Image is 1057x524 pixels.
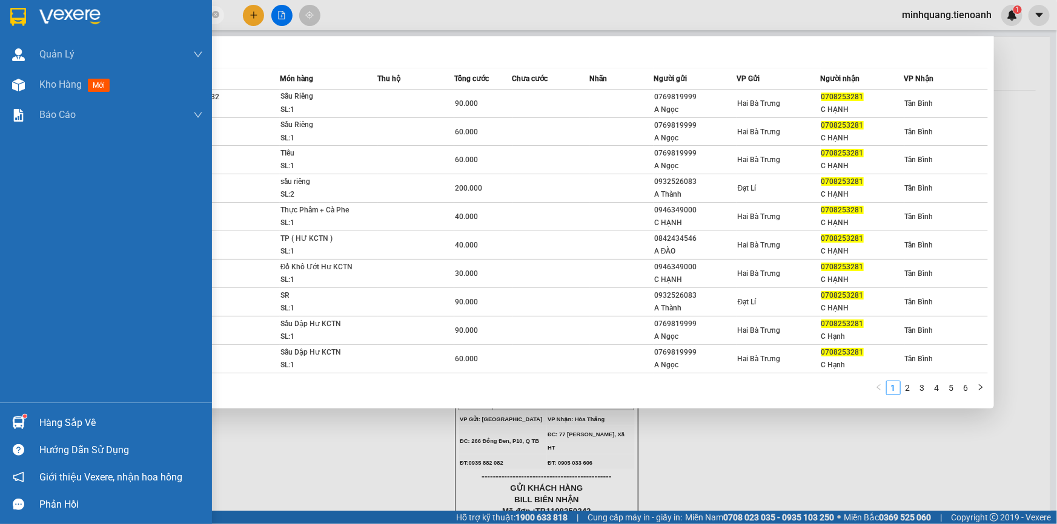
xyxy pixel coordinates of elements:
div: 0932526083 [654,175,737,188]
div: A Thành [654,188,737,201]
span: VP Gửi [737,74,760,83]
span: Hai Bà Trưng [738,128,781,136]
div: C HẠNH [821,132,904,145]
div: A Ngọc [654,160,737,172]
span: Đạt Lí [738,298,757,306]
div: SL: 1 [280,245,371,258]
div: SL: 1 [280,217,371,230]
span: mới [88,79,110,92]
span: ĐT:0935 882 082 [5,68,48,74]
li: 1 [886,381,901,395]
span: Hai Bà Trưng [738,99,781,108]
span: Báo cáo [39,107,76,122]
span: 0708253281 [821,121,864,129]
div: 0946349000 [654,261,737,273]
span: 0708253281 [821,319,864,328]
span: Giới thiệu Vexere, nhận hoa hồng [39,470,182,485]
li: Previous Page [872,381,886,395]
span: Quản Lý [39,47,75,62]
img: warehouse-icon [12,48,25,61]
div: Sầu Dập Hư KCTN [280,346,371,359]
div: 0769819999 [654,91,737,103]
span: 0708253281 [821,291,864,300]
div: TP ( HƯ KCTN ) [280,232,371,246]
span: Tân Bình [905,128,933,136]
span: ĐC: 266 Đồng Đen, P10, Q TB [5,57,84,63]
div: C HẠNH [654,217,737,229]
div: Sầu Riêng [280,90,371,103]
span: Hai Bà Trưng [738,156,781,164]
span: 0708253281 [821,348,864,356]
span: down [193,110,203,120]
div: A ĐÀO [654,245,737,258]
span: Kho hàng [39,79,82,90]
div: A Ngọc [654,132,737,145]
strong: NHẬN HÀNG NHANH - GIAO TỐC HÀNH [47,20,168,28]
span: ---------------------------------------------- [26,79,156,88]
button: left [872,381,886,395]
span: GỬI KHÁCH HÀNG [55,90,127,99]
span: down [193,50,203,59]
span: ĐT: 0905 033 606 [92,68,137,74]
span: Tân Bình [905,184,933,192]
span: Chưa cước [512,74,548,83]
span: Hai Bà Trưng [738,241,781,249]
span: Tân Bình [905,326,933,335]
span: Tân Bình [905,355,933,363]
span: Tân Bình [905,156,933,164]
div: A Thành [654,302,737,315]
span: Tân Bình [905,298,933,306]
div: C HẠNH [654,273,737,286]
div: Sầu Riêng [280,119,371,132]
span: Hai Bà Trưng [738,212,781,221]
span: left [875,384,883,391]
span: close-circle [212,10,219,21]
span: Tổng cước [454,74,489,83]
img: logo [5,8,35,38]
div: 0769819999 [654,346,737,359]
span: CTY TNHH DLVT TIẾN OANH [45,7,170,18]
span: Tân Bình [905,99,933,108]
div: SL: 1 [280,273,371,287]
div: A Ngọc [654,103,737,116]
span: VP Nhận [904,74,934,83]
span: Hai Bà Trưng [738,355,781,363]
div: Hướng dẫn sử dụng [39,441,203,459]
div: Thực Phẩm + Cà Phe [280,204,371,217]
div: Hàng sắp về [39,414,203,432]
span: Hai Bà Trưng [738,326,781,335]
a: 5 [945,381,958,395]
div: 0769819999 [654,318,737,330]
img: solution-icon [12,109,25,122]
strong: 1900 633 614 [81,30,133,39]
div: 0932526083 [654,289,737,302]
span: Hai Bà Trưng [738,269,781,278]
span: 0708253281 [821,206,864,214]
div: SL: 1 [280,103,371,117]
div: C Hạnh [821,359,904,372]
a: 4 [930,381,944,395]
span: 90.000 [455,298,478,306]
div: C HẠNH [821,245,904,258]
div: A Ngọc [654,330,737,343]
div: SL: 1 [280,132,371,145]
span: 30.000 [455,269,478,278]
span: Nhãn [589,74,607,83]
span: 200.000 [455,184,482,192]
li: 6 [959,381,973,395]
img: warehouse-icon [12,79,25,91]
div: C HẠNH [821,103,904,116]
span: Người nhận [821,74,860,83]
a: 6 [959,381,973,395]
span: Tân Bình [905,212,933,221]
div: Phản hồi [39,496,203,514]
div: SR [280,289,371,303]
span: Người gửi [654,74,687,83]
div: A Ngọc [654,359,737,372]
div: 0769819999 [654,147,737,160]
div: SL: 1 [280,302,371,315]
span: 90.000 [455,99,478,108]
div: C HẠNH [821,273,904,286]
div: SL: 1 [280,359,371,372]
span: Tân Bình [905,241,933,249]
